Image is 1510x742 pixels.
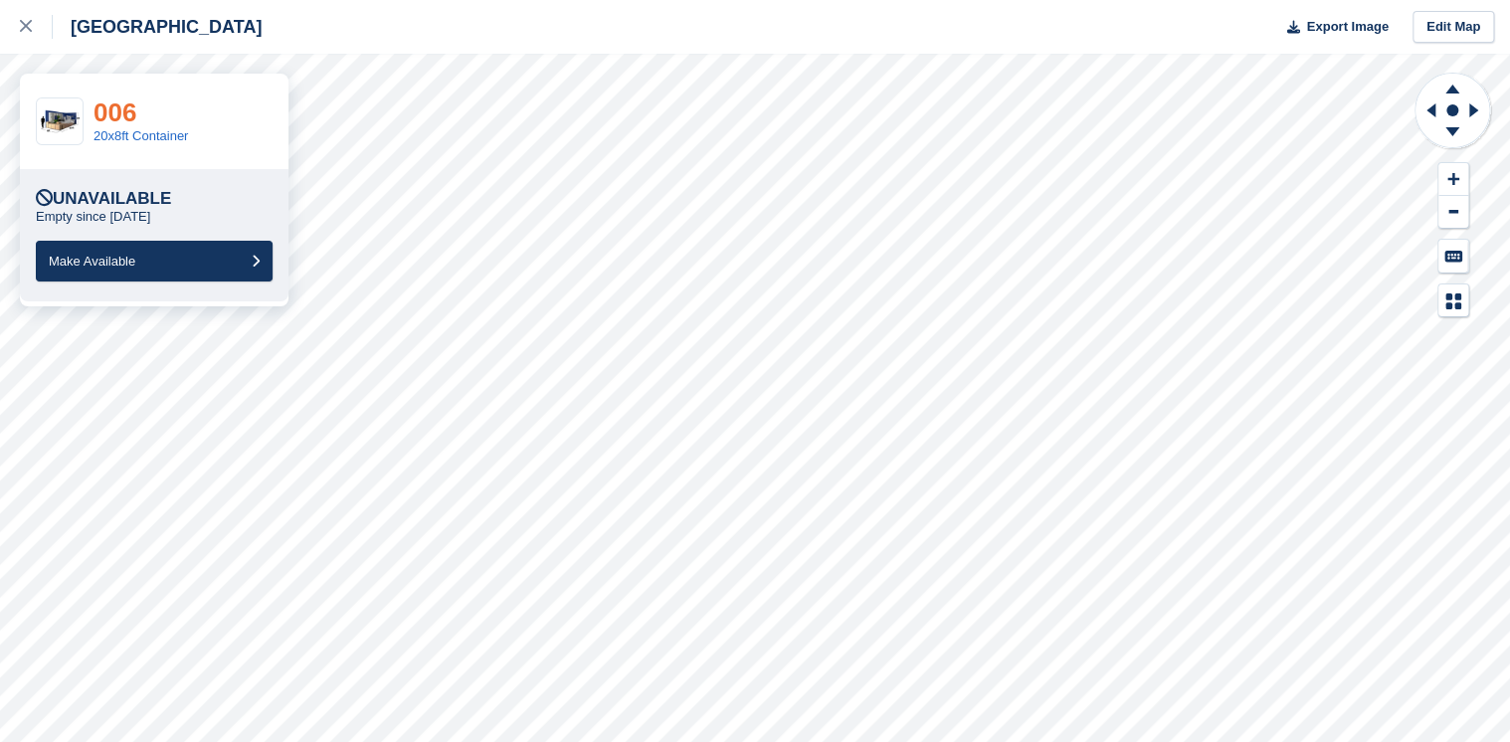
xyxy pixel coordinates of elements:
a: Edit Map [1413,11,1494,44]
button: Make Available [36,241,273,281]
p: Empty since [DATE] [36,209,150,225]
span: Export Image [1306,17,1388,37]
a: 20x8ft Container [94,128,188,143]
button: Zoom In [1438,163,1468,196]
button: Zoom Out [1438,196,1468,229]
div: Unavailable [36,189,171,209]
button: Map Legend [1438,284,1468,317]
button: Keyboard Shortcuts [1438,240,1468,273]
span: Make Available [49,254,135,269]
img: 20-ft-container%20(7).jpg [37,104,83,139]
button: Export Image [1275,11,1389,44]
div: [GEOGRAPHIC_DATA] [53,15,262,39]
a: 006 [94,97,136,127]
